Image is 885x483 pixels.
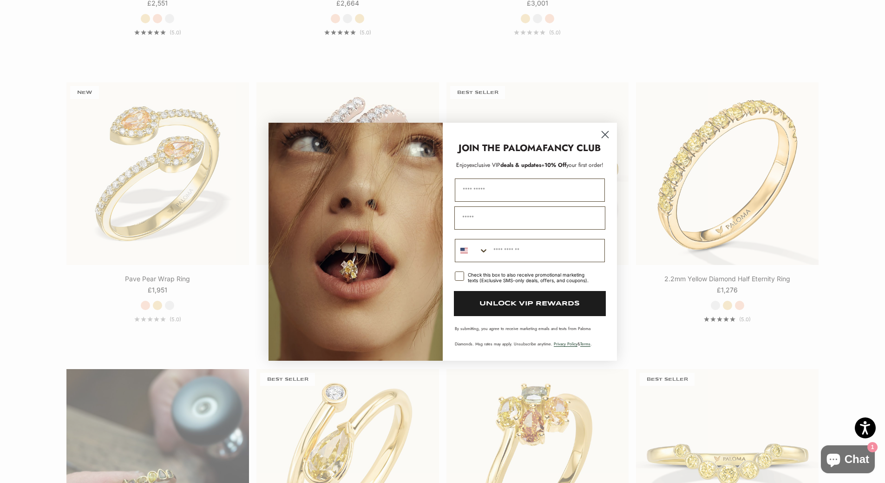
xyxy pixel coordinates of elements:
[455,325,605,347] p: By submitting, you agree to receive marketing emails and texts from Paloma Diamonds. Msg rates ma...
[454,206,605,230] input: Email
[468,272,594,283] div: Check this box to also receive promotional marketing texts (Exclusive SMS-only deals, offers, and...
[455,179,605,202] input: First Name
[454,291,606,316] button: UNLOCK VIP REWARDS
[455,239,489,262] button: Search Countries
[469,161,541,169] span: deals & updates
[554,341,592,347] span: & .
[597,126,613,143] button: Close dialog
[269,123,443,361] img: Loading...
[544,161,566,169] span: 10% Off
[580,341,590,347] a: Terms
[541,161,603,169] span: + your first order!
[460,247,468,254] img: United States
[543,141,601,155] strong: FANCY CLUB
[469,161,500,169] span: exclusive VIP
[456,161,469,169] span: Enjoy
[489,239,604,262] input: Phone Number
[459,141,543,155] strong: JOIN THE PALOMA
[554,341,577,347] a: Privacy Policy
